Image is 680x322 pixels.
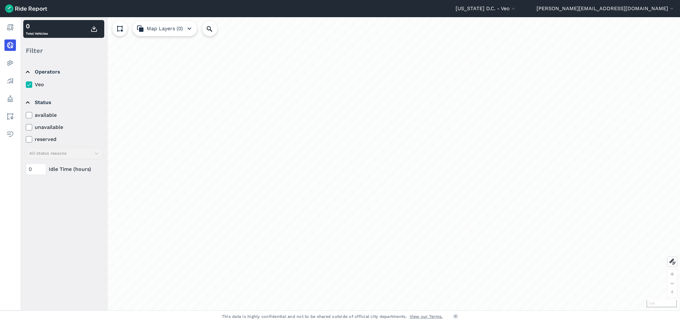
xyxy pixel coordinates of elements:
button: [PERSON_NAME][EMAIL_ADDRESS][DOMAIN_NAME] [537,5,675,12]
button: [US_STATE] D.C. - Veo [456,5,516,12]
a: Health [4,129,16,140]
summary: Operators [26,63,101,81]
a: Report [4,22,16,33]
summary: Status [26,94,101,111]
div: Idle Time (hours) [26,164,102,175]
input: Search Location or Vehicles [202,21,228,36]
button: Map Layers (0) [133,21,197,36]
a: View our Terms. [410,313,443,319]
label: Veo [26,81,102,88]
a: Areas [4,111,16,122]
div: Total Vehicles [26,21,48,37]
label: unavailable [26,123,102,131]
div: loading [20,17,680,311]
div: 0 [26,21,48,31]
a: Analyze [4,75,16,87]
div: Filter [23,41,104,60]
label: reserved [26,136,102,143]
a: Policy [4,93,16,104]
label: available [26,111,102,119]
img: Ride Report [5,4,47,13]
a: Heatmaps [4,57,16,69]
a: Realtime [4,39,16,51]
